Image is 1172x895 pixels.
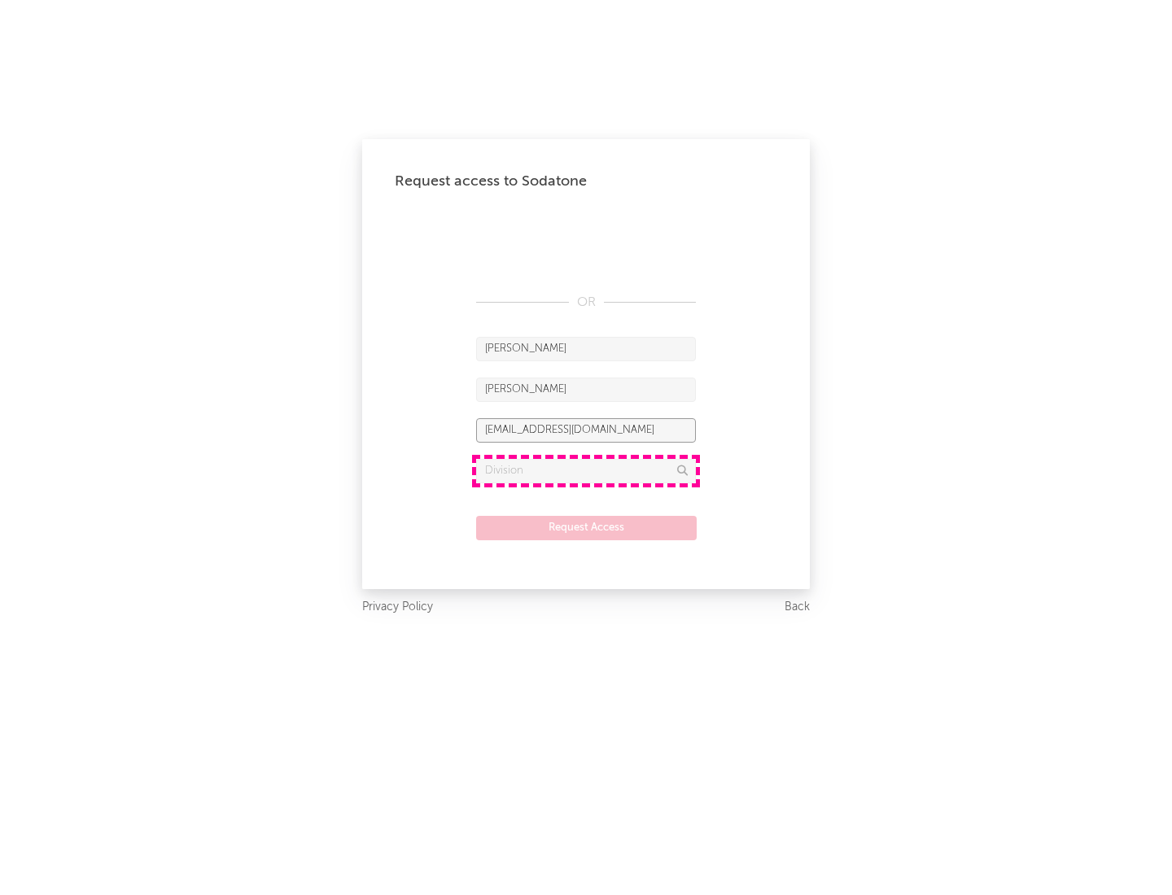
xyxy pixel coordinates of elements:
[785,597,810,618] a: Back
[476,418,696,443] input: Email
[476,459,696,483] input: Division
[395,172,777,191] div: Request access to Sodatone
[476,378,696,402] input: Last Name
[476,337,696,361] input: First Name
[476,516,697,540] button: Request Access
[476,293,696,312] div: OR
[362,597,433,618] a: Privacy Policy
